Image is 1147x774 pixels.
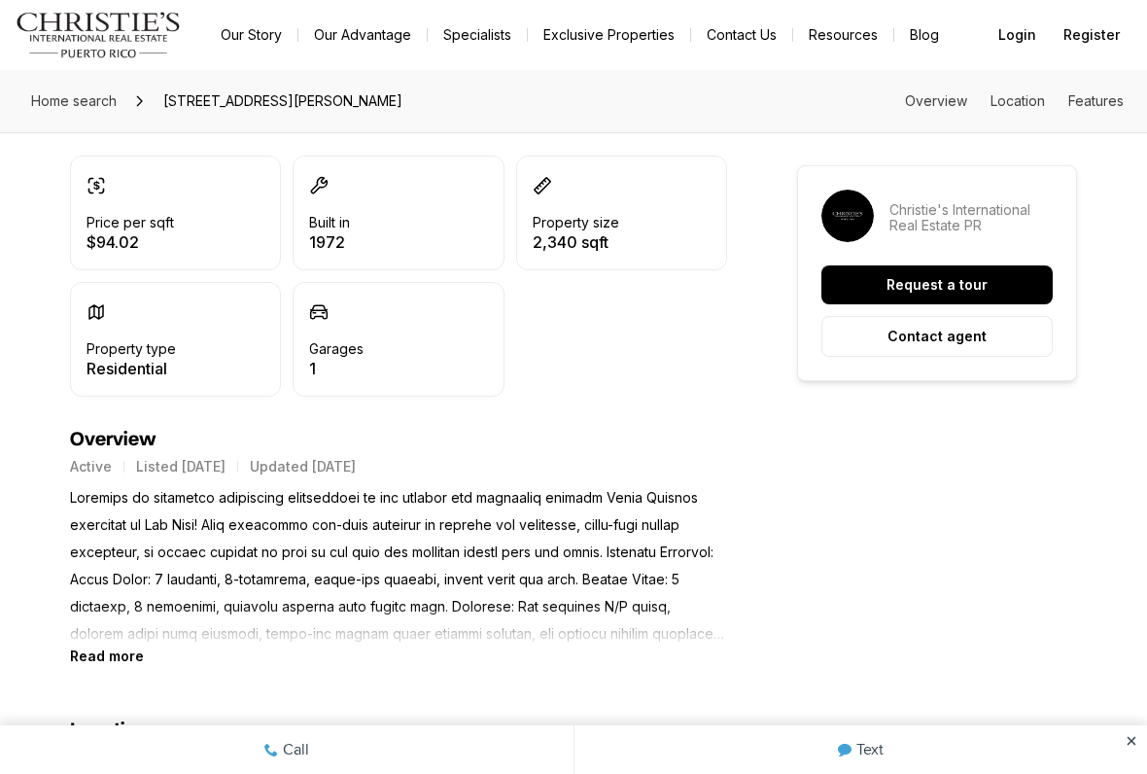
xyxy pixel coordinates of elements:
h4: Overview [70,428,727,451]
span: Home search [31,92,117,109]
button: Request a tour [821,265,1053,304]
a: Exclusive Properties [528,21,690,49]
a: Our Advantage [298,21,427,49]
span: Login [998,27,1036,43]
p: 1 [309,361,364,376]
p: Listed [DATE] [136,459,226,475]
a: Specialists [428,21,527,49]
a: Skip to: Location [991,92,1045,109]
p: Garages [309,341,364,357]
a: Home search [23,86,124,117]
a: Resources [793,21,893,49]
p: Loremips do sitametco adipiscing elitseddoei te inc utlabor etd magnaaliq enimadm Venia Quisnos e... [70,484,727,648]
p: Christie's International Real Estate PR [889,202,1053,233]
button: Contact Us [691,21,792,49]
button: Login [987,16,1048,54]
p: Price per sqft [87,215,174,230]
a: Our Story [205,21,297,49]
p: 2,340 sqft [533,234,619,250]
p: Active [70,459,112,475]
span: Register [1063,27,1120,43]
p: Residential [87,361,176,376]
nav: Page section menu [905,93,1124,109]
p: Property size [533,215,619,230]
p: 1972 [309,234,350,250]
p: Property type [87,341,176,357]
a: Skip to: Overview [905,92,967,109]
p: Request a tour [886,277,988,293]
button: Read more [70,648,144,664]
button: Contact agent [821,316,1053,357]
p: $94.02 [87,234,174,250]
a: Blog [894,21,955,49]
button: Register [1052,16,1131,54]
span: [STREET_ADDRESS][PERSON_NAME] [156,86,410,117]
p: Contact agent [887,329,987,344]
p: Built in [309,215,350,230]
a: Skip to: Features [1068,92,1124,109]
p: Updated [DATE] [250,459,356,475]
img: logo [16,12,182,58]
